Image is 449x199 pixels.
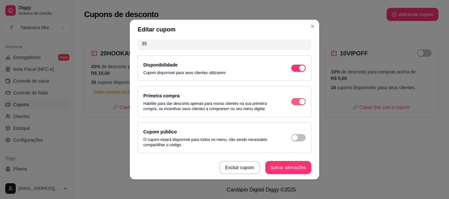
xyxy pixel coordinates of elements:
[143,62,177,68] label: Disponibilidade
[143,137,278,148] p: O cupom estará disponível para todos no menu, não sendo necessário compartilhar o código.
[219,161,260,174] button: Excluir cupom
[143,70,226,75] p: Cupom disponível para seus clientes utilizarem
[143,93,180,98] label: Primeira compra
[265,161,311,174] button: Salvar alterações
[142,40,307,47] input: Quantidade de cupons disponíveis
[143,129,177,134] label: Cupom público
[143,101,278,111] p: Habilite para dar desconto apenas para novos clientes na sua primeira compra, ou incentivar seus ...
[307,21,318,31] button: Close
[130,20,319,39] header: Editar cupom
